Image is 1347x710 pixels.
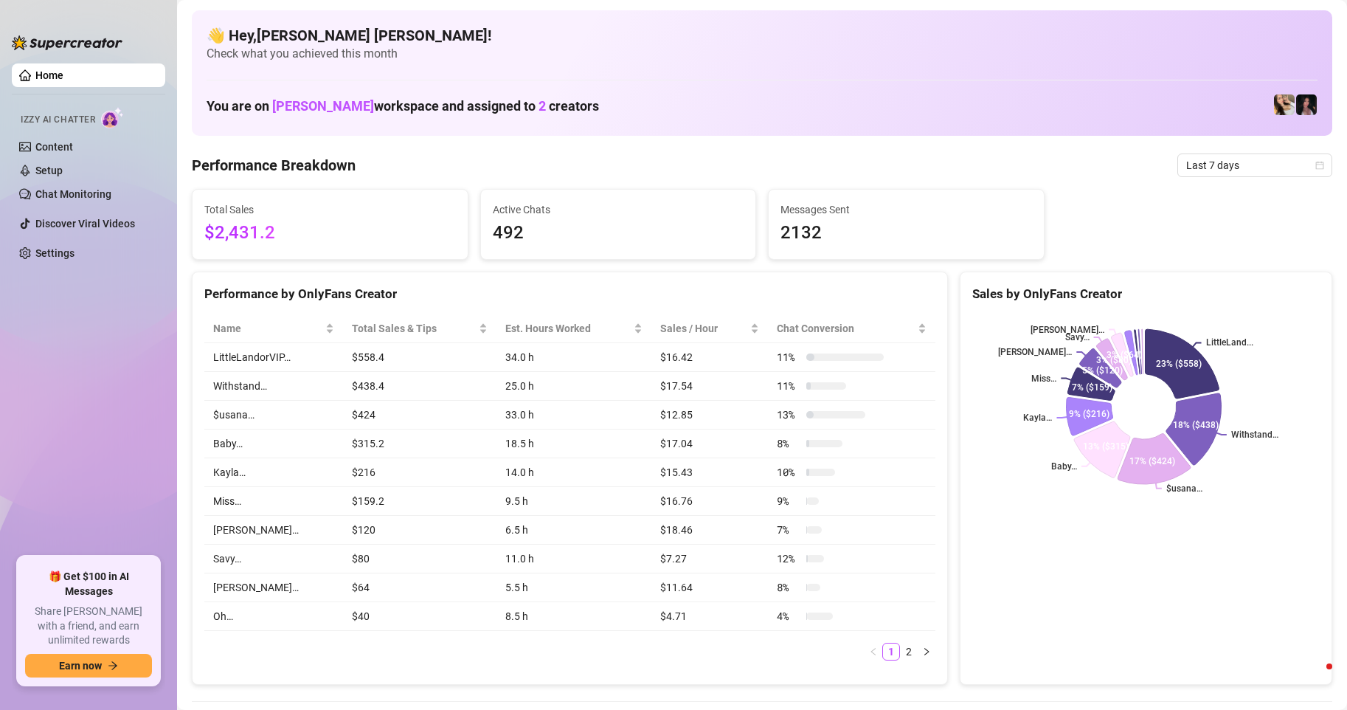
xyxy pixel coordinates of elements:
[651,602,769,631] td: $4.71
[777,608,800,624] span: 4 %
[493,219,744,247] span: 492
[777,349,800,365] span: 11 %
[539,98,546,114] span: 2
[777,378,800,394] span: 11 %
[780,201,1032,218] span: Messages Sent
[343,573,496,602] td: $64
[207,98,599,114] h1: You are on workspace and assigned to creators
[1031,325,1105,335] text: [PERSON_NAME]…
[883,644,899,660] a: 1
[343,487,496,516] td: $159.2
[660,320,748,337] span: Sales / Hour
[204,516,343,545] td: [PERSON_NAME]…
[777,579,800,596] span: 8 %
[1297,660,1332,695] iframe: Intercom live chat
[865,643,882,661] button: left
[651,401,769,430] td: $12.85
[496,401,651,430] td: 33.0 h
[343,516,496,545] td: $120
[1051,461,1077,472] text: Baby…
[343,372,496,401] td: $438.4
[865,643,882,661] li: Previous Page
[59,660,102,672] span: Earn now
[25,570,152,599] span: 🎁 Get $100 in AI Messages
[204,545,343,573] td: Savy…
[343,401,496,430] td: $424
[1231,430,1278,440] text: Withstand…
[651,487,769,516] td: $16.76
[207,25,1317,46] h4: 👋 Hey, [PERSON_NAME] [PERSON_NAME] !
[777,464,800,480] span: 10 %
[651,430,769,458] td: $17.04
[651,314,769,343] th: Sales / Hour
[972,284,1320,304] div: Sales by OnlyFans Creator
[1024,413,1053,423] text: Kayla…
[1186,154,1323,176] span: Last 7 days
[108,661,118,671] span: arrow-right
[505,320,631,337] div: Est. Hours Worked
[1206,338,1253,348] text: LittleLand...
[496,430,651,458] td: 18.5 h
[204,487,343,516] td: Miss…
[496,573,651,602] td: 5.5 h
[1296,94,1317,115] img: Baby (@babyyyybellaa)
[21,113,95,127] span: Izzy AI Chatter
[204,458,343,487] td: Kayla…
[35,165,63,176] a: Setup
[204,343,343,372] td: LittleLandorVIP…
[352,320,476,337] span: Total Sales & Tips
[777,493,800,509] span: 9 %
[651,343,769,372] td: $16.42
[204,602,343,631] td: Oh…
[192,155,356,176] h4: Performance Breakdown
[343,602,496,631] td: $40
[780,219,1032,247] span: 2132
[204,401,343,430] td: $usana…
[213,320,322,337] span: Name
[204,372,343,401] td: Withstand…
[25,654,152,678] button: Earn nowarrow-right
[272,98,374,114] span: [PERSON_NAME]
[204,573,343,602] td: [PERSON_NAME]…
[207,46,1317,62] span: Check what you achieved this month
[343,545,496,573] td: $80
[777,320,915,337] span: Chat Conversion
[204,201,456,218] span: Total Sales
[651,372,769,401] td: $17.54
[496,602,651,631] td: 8.5 h
[35,247,75,259] a: Settings
[35,69,63,81] a: Home
[651,573,769,602] td: $11.64
[651,516,769,545] td: $18.46
[777,522,800,538] span: 7 %
[493,201,744,218] span: Active Chats
[869,647,878,656] span: left
[496,458,651,487] td: 14.0 h
[343,458,496,487] td: $216
[1315,161,1324,170] span: calendar
[496,516,651,545] td: 6.5 h
[999,347,1073,357] text: [PERSON_NAME]…
[35,188,111,200] a: Chat Monitoring
[343,314,496,343] th: Total Sales & Tips
[651,458,769,487] td: $15.43
[25,604,152,648] span: Share [PERSON_NAME] with a friend, and earn unlimited rewards
[1274,94,1295,115] img: Avry (@avryjennerfree)
[768,314,935,343] th: Chat Conversion
[496,343,651,372] td: 34.0 h
[651,545,769,573] td: $7.27
[204,284,935,304] div: Performance by OnlyFans Creator
[901,644,917,660] a: 2
[204,430,343,458] td: Baby…
[204,219,456,247] span: $2,431.2
[777,551,800,567] span: 12 %
[777,435,800,452] span: 8 %
[343,430,496,458] td: $315.2
[35,218,135,230] a: Discover Viral Videos
[918,643,935,661] li: Next Page
[12,35,122,50] img: logo-BBDzfeDw.svg
[777,407,800,423] span: 13 %
[1032,373,1057,384] text: Miss…
[496,545,651,573] td: 11.0 h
